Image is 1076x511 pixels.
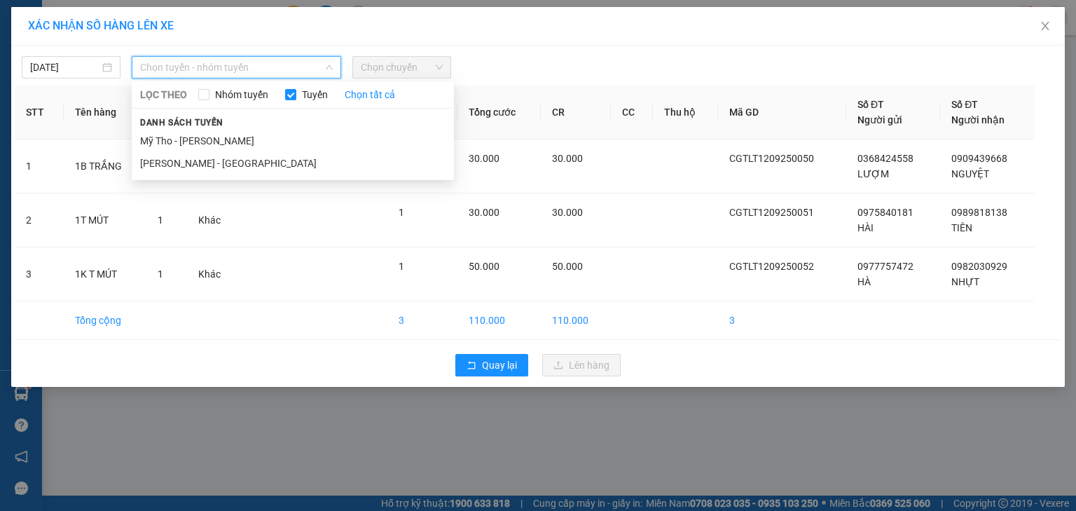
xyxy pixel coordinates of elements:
[15,86,64,139] th: STT
[132,116,232,129] span: Danh sách tuyến
[718,301,846,340] td: 3
[1040,20,1051,32] span: close
[345,87,395,102] a: Chọn tất cả
[541,86,612,139] th: CR
[951,222,972,233] span: TIÊN
[552,261,583,272] span: 50.000
[158,214,163,226] span: 1
[482,357,517,373] span: Quay lại
[15,247,64,301] td: 3
[951,207,1007,218] span: 0989818138
[158,268,163,280] span: 1
[64,301,147,340] td: Tổng cộng
[187,193,241,247] td: Khác
[469,153,499,164] span: 30.000
[857,114,902,125] span: Người gửi
[611,86,653,139] th: CC
[857,153,913,164] span: 0368424558
[729,153,814,164] span: CGTLT1209250050
[399,261,404,272] span: 1
[187,247,241,301] td: Khác
[455,354,528,376] button: rollbackQuay lại
[296,87,333,102] span: Tuyến
[469,261,499,272] span: 50.000
[729,207,814,218] span: CGTLT1209250051
[457,301,541,340] td: 110.000
[951,261,1007,272] span: 0982030929
[64,139,147,193] td: 1B TRẮNG
[140,87,187,102] span: LỌC THEO
[951,99,978,110] span: Số ĐT
[542,354,621,376] button: uploadLên hàng
[30,60,99,75] input: 12/09/2025
[541,301,612,340] td: 110.000
[653,86,717,139] th: Thu hộ
[552,207,583,218] span: 30.000
[951,153,1007,164] span: 0909439668
[325,63,333,71] span: down
[951,168,989,179] span: NGUYỆT
[28,19,174,32] span: XÁC NHẬN SỐ HÀNG LÊN XE
[857,168,889,179] span: LƯỢM
[469,207,499,218] span: 30.000
[467,360,476,372] span: rollback
[361,57,443,78] span: Chọn chuyến
[729,261,814,272] span: CGTLT1209250052
[857,261,913,272] span: 0977757472
[132,152,454,175] li: [PERSON_NAME] - [GEOGRAPHIC_DATA]
[552,153,583,164] span: 30.000
[15,139,64,193] td: 1
[209,87,274,102] span: Nhóm tuyến
[951,114,1005,125] span: Người nhận
[857,207,913,218] span: 0975840181
[140,57,333,78] span: Chọn tuyến - nhóm tuyến
[64,193,147,247] td: 1T MÚT
[64,86,147,139] th: Tên hàng
[132,130,454,152] li: Mỹ Tho - [PERSON_NAME]
[1026,7,1065,46] button: Close
[857,99,884,110] span: Số ĐT
[457,86,541,139] th: Tổng cước
[857,276,871,287] span: HÀ
[64,247,147,301] td: 1K T MÚT
[15,193,64,247] td: 2
[399,207,404,218] span: 1
[857,222,874,233] span: HÀI
[951,276,979,287] span: NHỰT
[718,86,846,139] th: Mã GD
[387,301,457,340] td: 3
